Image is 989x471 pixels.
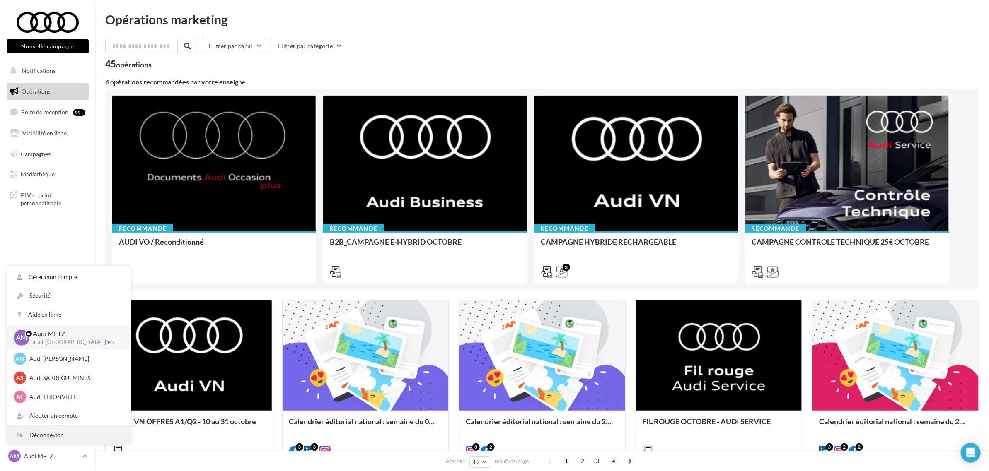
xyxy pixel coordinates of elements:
[563,264,570,271] div: 3
[591,454,604,468] span: 3
[752,238,942,254] div: CAMPAGNE CONTROLE TECHNIQUE 25€ OCTOBRE
[22,67,56,74] span: Notifications
[5,62,87,79] button: Notifications
[5,125,90,142] a: Visibilité en ligne
[469,456,491,468] button: 12
[289,417,442,434] div: Calendrier éditorial national : semaine du 06.10 au 12.10
[472,443,480,451] div: 8
[961,443,981,463] div: Open Intercom Messenger
[17,393,24,401] span: AT
[29,374,121,382] p: Audi SARREGUEMINES
[466,417,619,434] div: Calendrier éditorial national : semaine du 29.09 au 05.10
[21,150,51,157] span: Campagnes
[534,224,595,233] div: Recommandé
[446,457,465,465] span: Afficher
[473,459,480,465] span: 12
[10,452,19,460] span: AM
[7,286,131,305] a: Sécurité
[330,238,520,254] div: B2B_CAMPAGNE E-HYBRID OCTOBRE
[607,454,620,468] span: 4
[7,406,131,425] div: Ajouter un compte
[22,88,51,95] span: Opérations
[841,443,848,451] div: 2
[116,61,152,68] div: opérations
[7,305,131,324] a: Aide en ligne
[21,190,85,207] span: PLV et print personnalisable
[856,443,863,451] div: 2
[576,454,589,468] span: 2
[105,13,979,26] div: Opérations marketing
[16,333,27,342] span: AM
[826,443,833,451] div: 3
[73,109,85,116] div: 99+
[487,443,495,451] div: 2
[560,454,573,468] span: 1
[5,166,90,183] a: Médiathèque
[323,224,384,233] div: Recommandé
[22,130,67,137] span: Visibilité en ligne
[7,426,131,445] div: Déconnexion
[112,417,265,434] div: AUDI_VN OFFRES A1/Q2 - 10 au 31 octobre
[643,417,796,434] div: FIL ROUGE OCTOBRE - AUDI SERVICE
[29,393,121,401] p: Audi THIONVILLE
[29,355,121,363] p: Audi [PERSON_NAME]
[541,238,731,254] div: CAMPAGNE HYBRIDE RECHARGEABLE
[5,186,90,211] a: PLV et print personnalisable
[16,374,24,382] span: AS
[5,145,90,163] a: Campagnes
[745,224,806,233] div: Recommandé
[819,417,972,434] div: Calendrier éditorial national : semaine du 22.09 au 28.09
[311,443,318,451] div: 3
[5,103,90,121] a: Boîte de réception99+
[112,224,173,233] div: Recommandé
[21,108,68,115] span: Boîte de réception
[7,268,131,286] a: Gérer mon compte
[202,39,266,53] button: Filtrer par canal
[33,329,117,339] p: Audi METZ
[21,171,55,178] span: Médiathèque
[33,339,117,346] p: audi-[GEOGRAPHIC_DATA]-jleh
[7,39,89,53] button: Nouvelle campagne
[105,79,979,85] div: 4 opérations recommandées par votre enseigne
[5,83,90,100] a: Opérations
[24,452,79,460] p: Audi METZ
[7,448,89,464] a: AM Audi METZ
[119,238,309,254] div: AUDI VO / Reconditionné
[16,355,24,363] span: AN
[105,60,152,69] div: 45
[271,39,346,53] button: Filtrer par catégorie
[495,457,529,465] span: résultats/page
[296,443,303,451] div: 3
